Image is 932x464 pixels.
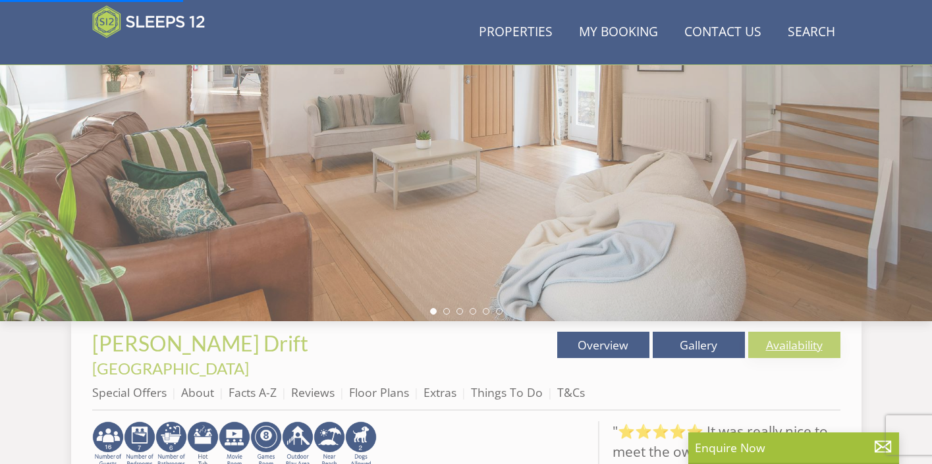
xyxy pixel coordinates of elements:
a: Search [782,18,840,47]
a: Gallery [653,332,745,358]
a: About [181,384,214,400]
a: Overview [557,332,649,358]
p: Enquire Now [695,439,892,456]
a: [GEOGRAPHIC_DATA] [92,359,249,378]
a: T&Cs [557,384,585,400]
a: Floor Plans [349,384,409,400]
a: Extras [424,384,456,400]
a: Contact Us [679,18,767,47]
a: Special Offers [92,384,167,400]
a: Properties [474,18,558,47]
span: [PERSON_NAME] Drift [92,330,308,356]
a: Reviews [291,384,335,400]
a: Facts A-Z [229,384,277,400]
iframe: Customer reviews powered by Trustpilot [86,46,224,57]
a: Availability [748,332,840,358]
a: [PERSON_NAME] Drift [92,330,312,356]
img: Sleeps 12 [92,5,206,38]
a: Things To Do [471,384,543,400]
a: My Booking [574,18,663,47]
